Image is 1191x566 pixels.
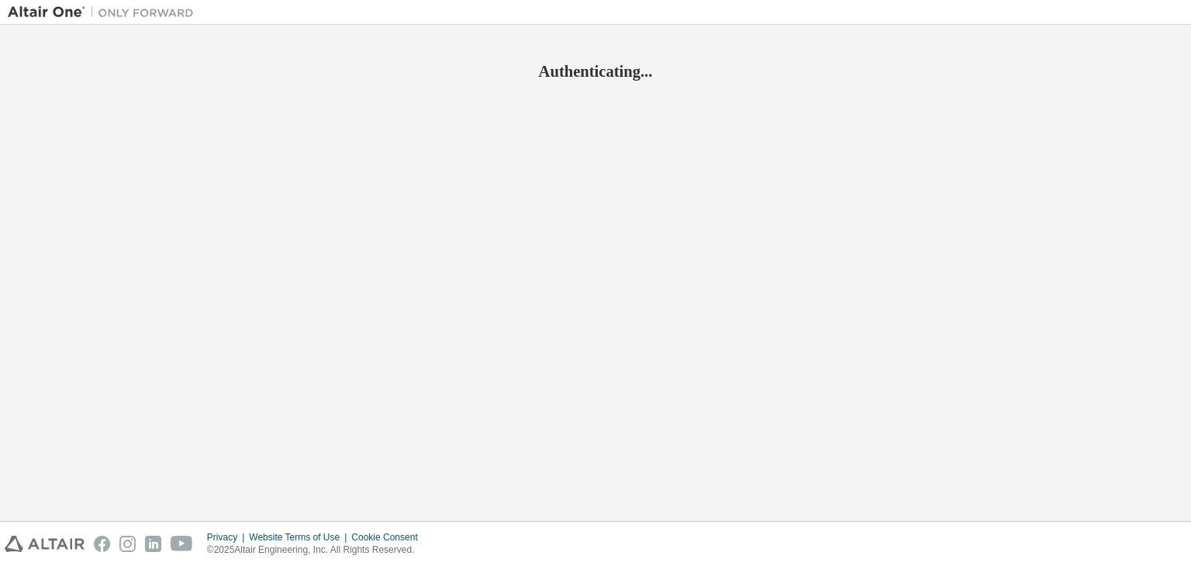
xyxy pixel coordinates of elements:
[171,536,193,552] img: youtube.svg
[207,544,427,557] p: © 2025 Altair Engineering, Inc. All Rights Reserved.
[8,5,202,20] img: Altair One
[5,536,85,552] img: altair_logo.svg
[119,536,136,552] img: instagram.svg
[249,531,351,544] div: Website Terms of Use
[351,531,426,544] div: Cookie Consent
[207,531,249,544] div: Privacy
[8,61,1183,81] h2: Authenticating...
[94,536,110,552] img: facebook.svg
[145,536,161,552] img: linkedin.svg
